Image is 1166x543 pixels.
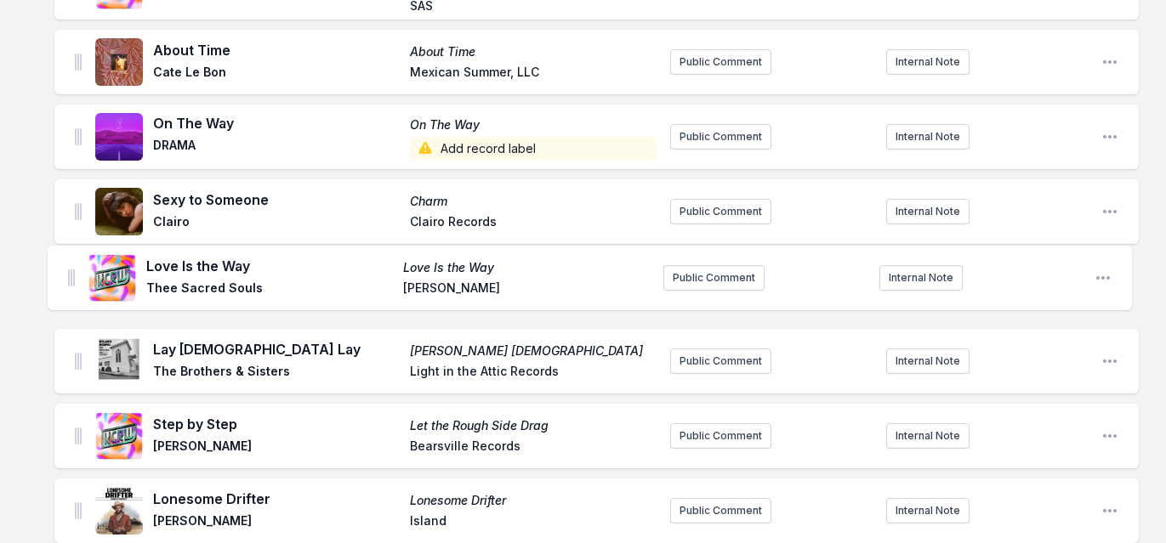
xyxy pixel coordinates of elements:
span: Lay [DEMOGRAPHIC_DATA] Lay [153,339,400,359]
button: Public Comment [670,199,771,224]
span: Sexy to Someone [153,189,400,210]
span: Let the Rough Side Drag [410,417,657,434]
button: Open playlist item options [1101,203,1118,220]
span: [PERSON_NAME] [153,438,400,458]
span: [PERSON_NAME] [153,512,400,533]
button: Internal Note [886,124,970,150]
span: Charm [410,193,657,210]
span: [PERSON_NAME] [DEMOGRAPHIC_DATA] [410,342,657,359]
span: Step by Step [153,414,400,434]
span: About Time [410,43,657,60]
span: Add record label [410,137,657,161]
img: Let the Rough Side Drag [95,412,143,460]
span: Cate Le Bon [153,64,400,84]
button: Internal Note [886,199,970,224]
img: Dylan's Gospel [95,337,143,385]
img: Charm [95,188,143,235]
button: Public Comment [670,124,771,150]
span: Lonesome Drifter [153,489,400,509]
button: Internal Note [886,49,970,75]
span: On The Way [410,116,657,133]
span: Bearsville Records [410,438,657,458]
button: Internal Note [886,348,970,374]
span: The Brothers & Sisters [153,363,400,383]
button: Open playlist item options [1101,502,1118,519]
button: Public Comment [670,423,771,449]
img: Lonesome Drifter [95,487,143,535]
button: Internal Note [886,498,970,523]
button: Open playlist item options [1101,353,1118,370]
span: Island [410,512,657,533]
button: Public Comment [670,348,771,374]
button: Internal Note [886,423,970,449]
span: On The Way [153,113,400,133]
img: About Time [95,38,143,86]
button: Open playlist item options [1101,427,1118,444]
span: Mexican Summer, LLC [410,64,657,84]
span: Clairo [153,213,400,234]
span: Light in the Attic Records [410,363,657,383]
button: Public Comment [670,49,771,75]
span: Clairo Records [410,213,657,234]
span: DRAMA [153,137,400,161]
button: Open playlist item options [1101,128,1118,145]
span: Lonesome Drifter [410,492,657,509]
button: Public Comment [670,498,771,523]
span: About Time [153,40,400,60]
button: Open playlist item options [1101,54,1118,71]
img: On The Way [95,113,143,161]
